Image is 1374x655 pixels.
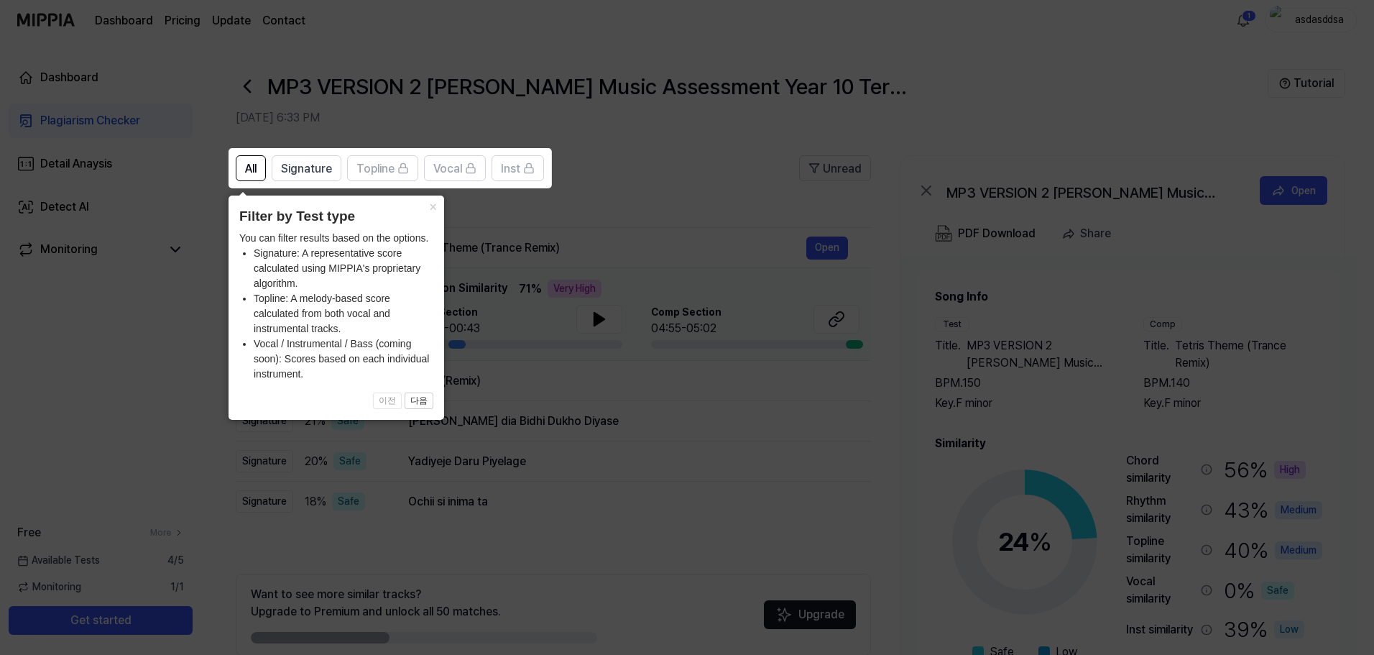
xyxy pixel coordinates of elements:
[424,155,486,181] button: Vocal
[405,393,433,410] button: 다음
[239,206,433,227] header: Filter by Test type
[347,155,418,181] button: Topline
[421,196,444,216] button: Close
[236,155,266,181] button: All
[254,291,433,336] li: Topline: A melody-based score calculated from both vocal and instrumental tracks.
[501,160,520,178] span: Inst
[492,155,544,181] button: Inst
[281,160,332,178] span: Signature
[254,246,433,291] li: Signature: A representative score calculated using MIPPIA's proprietary algorithm.
[433,160,462,178] span: Vocal
[245,160,257,178] span: All
[356,160,395,178] span: Topline
[254,336,433,382] li: Vocal / Instrumental / Bass (coming soon): Scores based on each individual instrument.
[239,231,433,382] div: You can filter results based on the options.
[272,155,341,181] button: Signature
